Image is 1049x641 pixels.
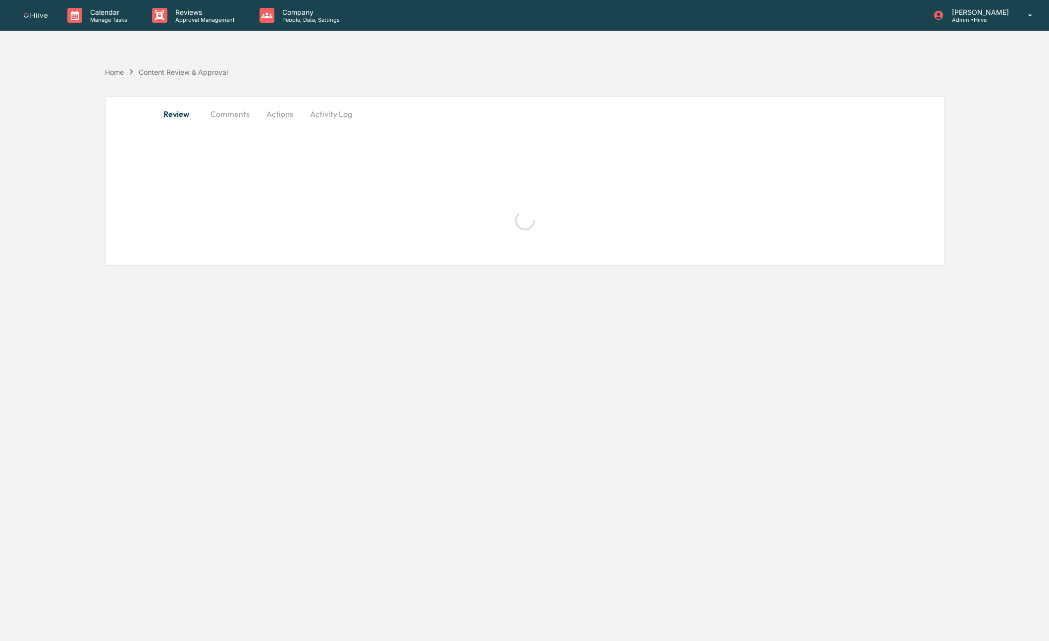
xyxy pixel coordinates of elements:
[944,8,1014,16] p: [PERSON_NAME]
[139,68,228,76] div: Content Review & Approval
[274,16,345,23] p: People, Data, Settings
[302,102,360,126] button: Activity Log
[82,8,132,16] p: Calendar
[203,102,258,126] button: Comments
[24,13,48,18] img: logo
[167,16,240,23] p: Approval Management
[274,8,345,16] p: Company
[944,16,1014,23] p: Admin • Hiive
[158,102,203,126] button: Review
[82,16,132,23] p: Manage Tasks
[167,8,240,16] p: Reviews
[258,102,302,126] button: Actions
[105,68,124,76] div: Home
[158,102,892,126] div: secondary tabs example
